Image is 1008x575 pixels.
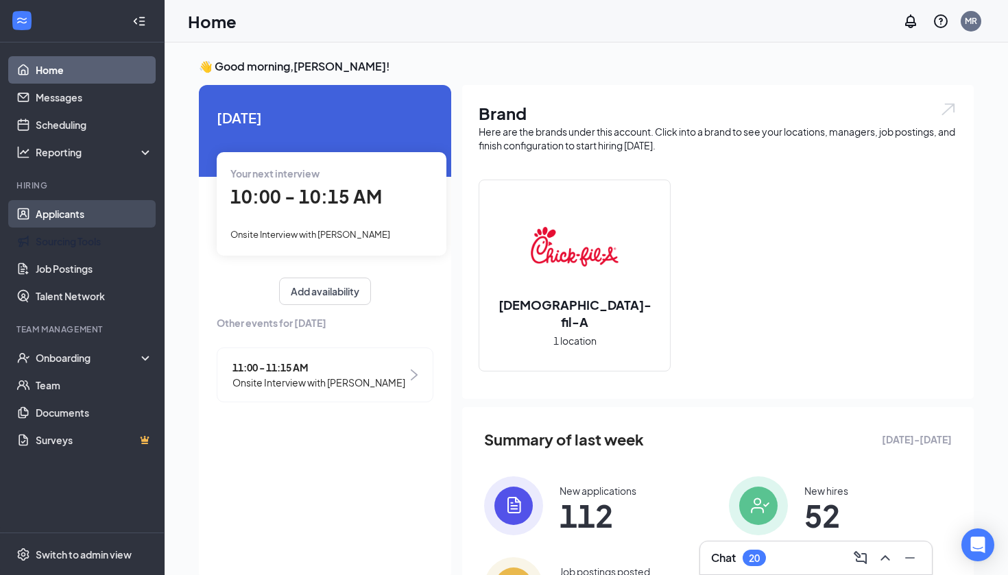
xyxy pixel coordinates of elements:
a: Scheduling [36,111,153,138]
div: Here are the brands under this account. Click into a brand to see your locations, managers, job p... [479,125,957,152]
button: Add availability [279,278,371,305]
span: 10:00 - 10:15 AM [230,185,382,208]
svg: WorkstreamLogo [15,14,29,27]
h1: Home [188,10,237,33]
svg: Notifications [902,13,919,29]
div: New applications [560,484,636,498]
h3: 👋 Good morning, [PERSON_NAME] ! [199,59,974,74]
div: Open Intercom Messenger [961,528,994,561]
div: Onboarding [36,351,141,365]
span: Other events for [DATE] [217,315,433,330]
span: Your next interview [230,167,320,180]
div: MR [965,15,977,27]
a: Messages [36,84,153,111]
div: Team Management [16,323,150,335]
a: Applicants [36,200,153,228]
img: open.6027fd2a22e1237b5b06.svg [939,101,957,117]
div: New hires [804,484,848,498]
span: Summary of last week [484,428,644,452]
a: Talent Network [36,282,153,310]
img: icon [484,476,543,535]
div: Hiring [16,180,150,191]
svg: ComposeMessage [852,550,869,566]
svg: UserCheck [16,351,30,365]
span: 112 [560,503,636,528]
svg: Collapse [132,14,146,28]
span: [DATE] [217,107,433,128]
a: Home [36,56,153,84]
img: icon [729,476,788,535]
span: Onsite Interview with [PERSON_NAME] [232,375,405,390]
span: 11:00 - 11:15 AM [232,360,405,375]
img: Chick-fil-A [531,203,619,291]
span: 1 location [553,333,597,348]
a: Documents [36,399,153,426]
div: Switch to admin view [36,548,132,561]
svg: Settings [16,548,30,561]
button: Minimize [899,547,921,569]
div: 20 [749,552,760,564]
span: 52 [804,503,848,528]
button: ComposeMessage [850,547,872,569]
a: Job Postings [36,255,153,282]
button: ChevronUp [874,547,896,569]
svg: ChevronUp [877,550,893,566]
a: Team [36,371,153,399]
span: Onsite Interview with [PERSON_NAME] [230,229,390,240]
span: [DATE] - [DATE] [882,432,952,447]
a: SurveysCrown [36,426,153,454]
h2: [DEMOGRAPHIC_DATA]-fil-A [479,296,670,330]
svg: Analysis [16,145,30,159]
svg: QuestionInfo [933,13,949,29]
div: Reporting [36,145,154,159]
h3: Chat [711,550,736,565]
a: Sourcing Tools [36,228,153,255]
svg: Minimize [902,550,918,566]
h1: Brand [479,101,957,125]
